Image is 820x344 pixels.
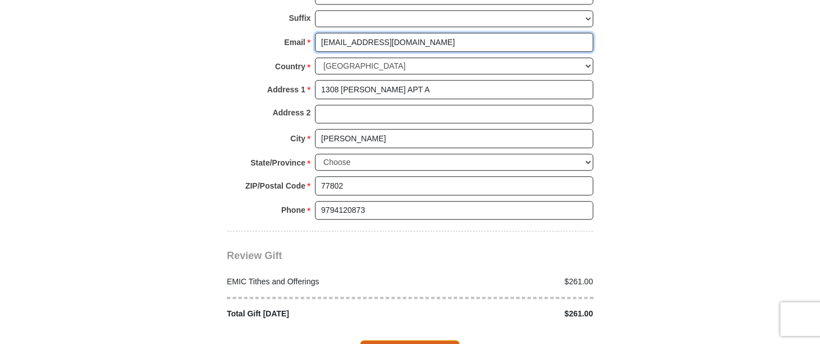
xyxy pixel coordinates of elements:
[245,178,305,194] strong: ZIP/Postal Code
[273,105,311,120] strong: Address 2
[221,276,410,288] div: EMIC Tithes and Offerings
[285,34,305,50] strong: Email
[290,131,305,146] strong: City
[227,250,282,261] span: Review Gift
[275,59,305,74] strong: Country
[251,155,305,171] strong: State/Province
[289,10,311,26] strong: Suffix
[410,308,600,320] div: $261.00
[410,276,600,288] div: $261.00
[281,202,305,218] strong: Phone
[267,82,305,97] strong: Address 1
[221,308,410,320] div: Total Gift [DATE]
